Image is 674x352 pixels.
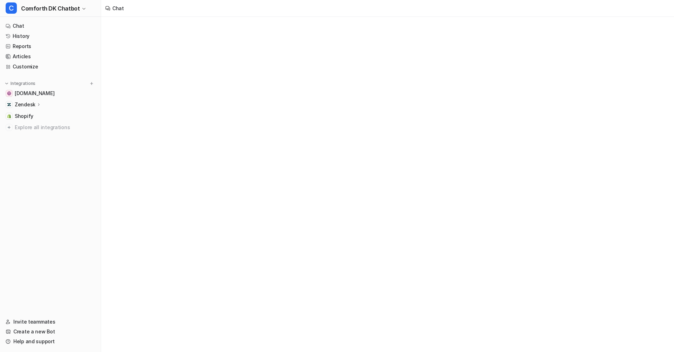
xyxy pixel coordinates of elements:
a: Help and support [3,337,98,346]
span: C [6,2,17,14]
a: Invite teammates [3,317,98,327]
span: Comforth DK Chatbot [21,4,80,13]
img: comforth.dk [7,91,11,95]
a: Articles [3,52,98,61]
a: Explore all integrations [3,122,98,132]
button: Integrations [3,80,38,87]
a: History [3,31,98,41]
a: Reports [3,41,98,51]
span: Shopify [15,113,33,120]
div: Chat [112,5,124,12]
img: Shopify [7,114,11,118]
p: Integrations [11,81,35,86]
img: menu_add.svg [89,81,94,86]
img: expand menu [4,81,9,86]
a: Customize [3,62,98,72]
a: Create a new Bot [3,327,98,337]
a: Chat [3,21,98,31]
span: Explore all integrations [15,122,95,133]
span: [DOMAIN_NAME] [15,90,54,97]
a: ShopifyShopify [3,111,98,121]
a: comforth.dk[DOMAIN_NAME] [3,88,98,98]
img: Zendesk [7,102,11,107]
p: Zendesk [15,101,35,108]
img: explore all integrations [6,124,13,131]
